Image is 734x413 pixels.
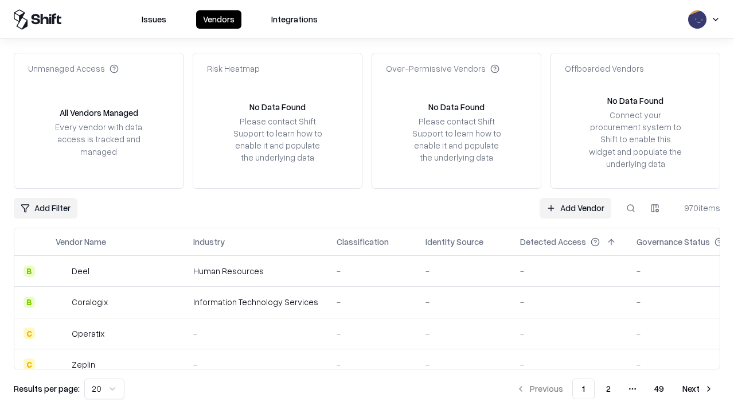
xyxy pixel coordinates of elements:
[509,379,720,399] nav: pagination
[56,266,67,277] img: Deel
[674,202,720,214] div: 970 items
[249,101,306,113] div: No Data Found
[676,379,720,399] button: Next
[425,328,502,340] div: -
[60,107,138,119] div: All Vendors Managed
[56,328,67,339] img: Operatix
[24,359,35,370] div: C
[193,296,318,308] div: Information Technology Services
[520,359,618,371] div: -
[56,359,67,370] img: Zeplin
[565,63,644,75] div: Offboarded Vendors
[520,328,618,340] div: -
[264,10,325,29] button: Integrations
[24,266,35,277] div: B
[337,328,407,340] div: -
[207,63,260,75] div: Risk Heatmap
[193,328,318,340] div: -
[337,359,407,371] div: -
[24,328,35,339] div: C
[337,265,407,277] div: -
[520,265,618,277] div: -
[540,198,611,219] a: Add Vendor
[337,236,389,248] div: Classification
[193,236,225,248] div: Industry
[72,328,104,340] div: Operatix
[135,10,173,29] button: Issues
[72,359,95,371] div: Zeplin
[425,296,502,308] div: -
[425,359,502,371] div: -
[637,236,710,248] div: Governance Status
[520,236,586,248] div: Detected Access
[193,265,318,277] div: Human Resources
[196,10,241,29] button: Vendors
[588,109,683,170] div: Connect your procurement system to Shift to enable this widget and populate the underlying data
[425,236,483,248] div: Identity Source
[230,115,325,164] div: Please contact Shift Support to learn how to enable it and populate the underlying data
[607,95,663,107] div: No Data Found
[597,379,620,399] button: 2
[51,121,146,157] div: Every vendor with data access is tracked and managed
[425,265,502,277] div: -
[72,265,89,277] div: Deel
[14,198,77,219] button: Add Filter
[386,63,499,75] div: Over-Permissive Vendors
[409,115,504,164] div: Please contact Shift Support to learn how to enable it and populate the underlying data
[428,101,485,113] div: No Data Found
[520,296,618,308] div: -
[56,297,67,308] img: Coralogix
[28,63,119,75] div: Unmanaged Access
[56,236,106,248] div: Vendor Name
[645,379,673,399] button: 49
[14,383,80,395] p: Results per page:
[24,297,35,308] div: B
[572,379,595,399] button: 1
[72,296,108,308] div: Coralogix
[193,359,318,371] div: -
[337,296,407,308] div: -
